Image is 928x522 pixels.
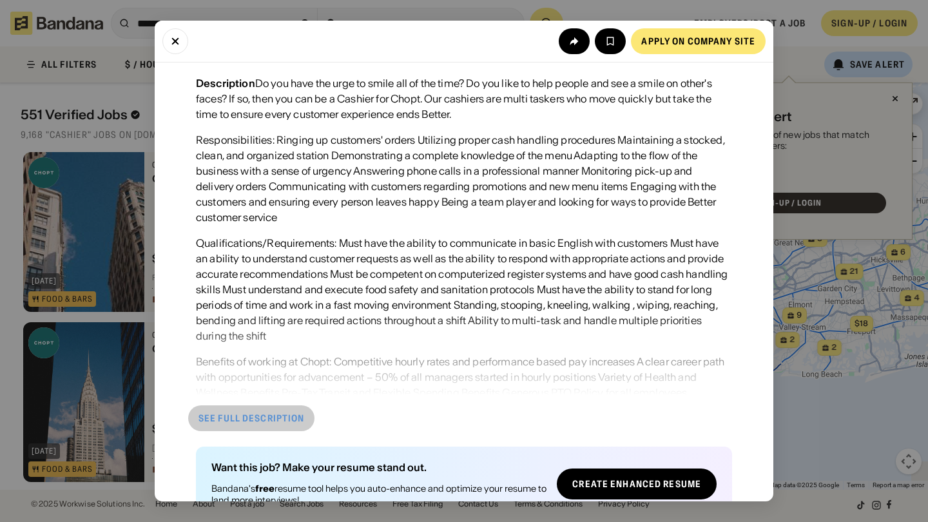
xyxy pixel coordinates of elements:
b: free [255,483,275,494]
div: See full description [198,414,304,423]
div: Apply on company site [641,37,755,46]
button: Close [162,28,188,54]
div: Benefits of working at Chopt: Competitive hourly rates and performance based pay increases A clea... [196,354,732,416]
div: Do you have the urge to smile all of the time? Do you like to help people and see a smile on othe... [196,75,732,122]
div: Create Enhanced Resume [572,479,701,488]
div: Qualifications/Requirements: Must have the ability to communicate in basic English with customers... [196,235,732,343]
div: Responsibilities: Ringing up customers' orders Utilizing proper cash handling procedures Maintain... [196,132,732,225]
div: Description [196,77,255,90]
div: Want this job? Make your resume stand out. [211,462,546,472]
div: Bandana's resume tool helps you auto-enhance and optimize your resume to land more interviews! [211,483,546,506]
